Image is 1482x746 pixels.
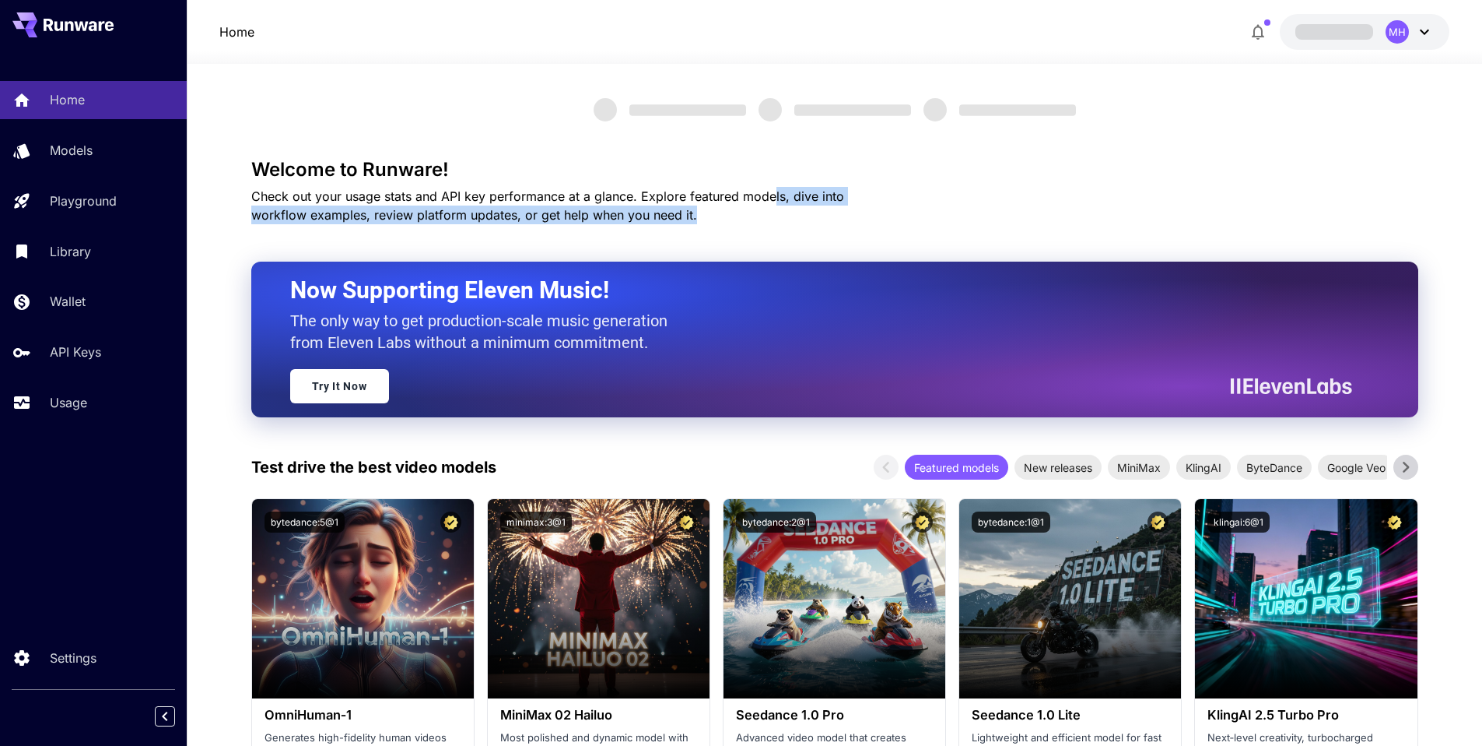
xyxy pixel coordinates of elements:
nav: breadcrumb [219,23,254,41]
img: alt [488,499,709,698]
button: MH [1280,14,1449,50]
button: Certified Model – Vetted for best performance and includes a commercial license. [676,512,697,533]
h3: MiniMax 02 Hailuo [500,708,697,723]
button: Certified Model – Vetted for best performance and includes a commercial license. [912,512,933,533]
p: Library [50,242,91,261]
img: alt [959,499,1181,698]
span: MiniMax [1108,459,1170,476]
button: Certified Model – Vetted for best performance and includes a commercial license. [1384,512,1405,533]
span: Check out your usage stats and API key performance at a glance. Explore featured models, dive int... [251,188,844,223]
button: bytedance:2@1 [736,512,816,533]
div: Collapse sidebar [166,702,187,730]
p: Usage [50,393,87,412]
p: The only way to get production-scale music generation from Eleven Labs without a minimum commitment. [290,310,679,354]
h3: Seedance 1.0 Pro [736,708,933,723]
h2: Now Supporting Eleven Music! [290,276,1340,305]
p: Test drive the best video models [251,456,496,479]
button: bytedance:5@1 [265,512,345,533]
p: Playground [50,192,117,210]
p: Settings [50,649,96,667]
button: Certified Model – Vetted for best performance and includes a commercial license. [440,512,461,533]
span: New releases [1014,459,1102,476]
p: Home [50,90,85,109]
div: KlingAI [1176,455,1231,480]
div: MiniMax [1108,455,1170,480]
div: New releases [1014,455,1102,480]
button: Certified Model – Vetted for best performance and includes a commercial license. [1147,512,1168,533]
span: Featured models [905,459,1008,476]
button: Collapse sidebar [155,706,175,727]
div: Featured models [905,455,1008,480]
div: MH [1386,20,1409,44]
span: KlingAI [1176,459,1231,476]
h3: OmniHuman‑1 [265,708,461,723]
span: Google Veo [1318,459,1395,476]
p: Wallet [50,292,86,311]
h3: Welcome to Runware! [251,159,1418,181]
button: bytedance:1@1 [972,512,1050,533]
button: minimax:3@1 [500,512,572,533]
a: Home [219,23,254,41]
h3: KlingAI 2.5 Turbo Pro [1207,708,1404,723]
p: API Keys [50,343,101,361]
h3: Seedance 1.0 Lite [972,708,1168,723]
img: alt [252,499,474,698]
img: alt [1195,499,1417,698]
button: klingai:6@1 [1207,512,1270,533]
a: Try It Now [290,369,389,403]
div: Google Veo [1318,455,1395,480]
img: alt [723,499,945,698]
span: ByteDance [1237,459,1312,476]
p: Models [50,141,93,160]
div: ByteDance [1237,455,1312,480]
